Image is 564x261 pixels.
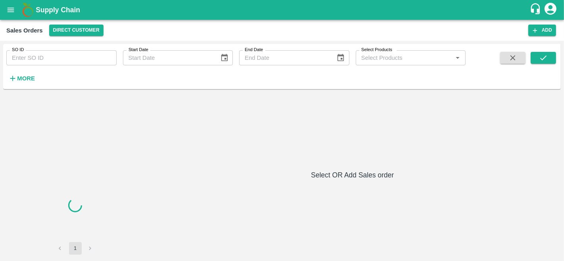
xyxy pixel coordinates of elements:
input: Enter SO ID [6,50,117,65]
input: Select Products [358,53,451,63]
a: Supply Chain [36,4,529,15]
button: Select DC [49,25,104,36]
button: Choose date [217,50,232,65]
label: Start Date [129,47,148,53]
label: Select Products [361,47,392,53]
h6: Select OR Add Sales order [148,170,558,181]
button: Open [453,53,463,63]
button: Choose date [333,50,348,65]
label: End Date [245,47,263,53]
button: More [6,72,37,85]
label: SO ID [12,47,24,53]
input: End Date [239,50,330,65]
button: page 1 [69,242,82,255]
button: open drawer [2,1,20,19]
img: logo [20,2,36,18]
b: Supply Chain [36,6,80,14]
strong: More [17,75,35,82]
input: Start Date [123,50,214,65]
div: Sales Orders [6,25,43,36]
button: Add [528,25,556,36]
div: customer-support [529,3,543,17]
div: account of current user [543,2,558,18]
nav: pagination navigation [53,242,98,255]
